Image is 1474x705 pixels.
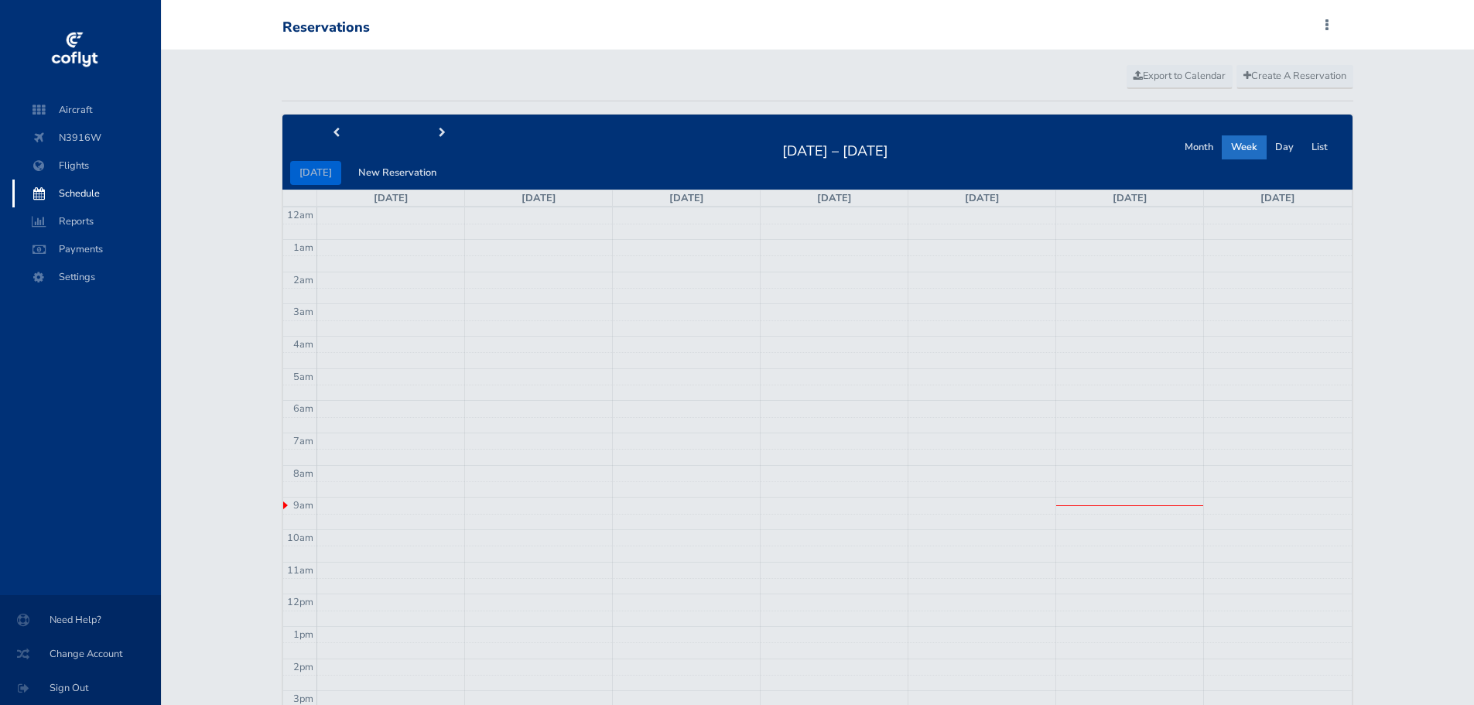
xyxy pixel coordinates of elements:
a: [DATE] [1260,191,1295,205]
span: 7am [293,434,313,448]
span: Reports [28,207,145,235]
span: 8am [293,467,313,481]
span: 10am [287,531,313,545]
button: prev [282,121,389,145]
button: List [1302,135,1337,159]
a: [DATE] [374,191,409,205]
span: 1am [293,241,313,255]
button: [DATE] [290,161,341,185]
span: Aircraft [28,96,145,124]
div: Reservations [282,19,370,36]
span: 11am [287,563,313,577]
a: [DATE] [1113,191,1147,205]
span: Create A Reservation [1243,69,1346,83]
span: 12pm [287,595,313,609]
a: Create A Reservation [1236,65,1353,88]
span: Export to Calendar [1134,69,1226,83]
span: 4am [293,337,313,351]
span: Change Account [19,640,142,668]
a: [DATE] [817,191,852,205]
span: 5am [293,370,313,384]
button: New Reservation [349,161,446,185]
span: Settings [28,263,145,291]
button: next [389,121,496,145]
span: N3916W [28,124,145,152]
h2: [DATE] – [DATE] [773,139,898,160]
span: Payments [28,235,145,263]
span: 12am [287,208,313,222]
span: Schedule [28,180,145,207]
button: Week [1222,135,1267,159]
span: 6am [293,402,313,416]
span: Flights [28,152,145,180]
span: 1pm [293,628,313,642]
a: [DATE] [965,191,1000,205]
img: coflyt logo [49,27,100,74]
span: Sign Out [19,674,142,702]
span: Need Help? [19,606,142,634]
span: 2pm [293,660,313,674]
a: [DATE] [522,191,556,205]
a: [DATE] [669,191,704,205]
a: Export to Calendar [1127,65,1233,88]
span: 3am [293,305,313,319]
button: Month [1175,135,1223,159]
span: 9am [293,498,313,512]
button: Day [1266,135,1303,159]
span: 2am [293,273,313,287]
